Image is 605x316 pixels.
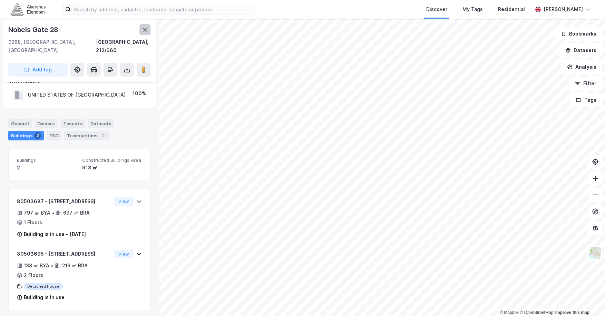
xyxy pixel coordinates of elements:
div: • [52,210,55,216]
div: Building is in use [24,293,65,302]
div: 80503687 - [STREET_ADDRESS] [17,197,111,206]
div: [GEOGRAPHIC_DATA], 212/660 [96,38,150,55]
div: 0268, [GEOGRAPHIC_DATA], [GEOGRAPHIC_DATA] [8,38,96,55]
button: Datasets [559,43,602,57]
button: Add tag [8,63,68,77]
div: • [51,263,53,268]
div: Kontrollprogram for chat [570,283,605,316]
button: Filter [569,77,602,90]
span: Constructed Buildings Area [82,157,142,163]
div: Owners [35,119,58,128]
div: UNITED STATES OF [GEOGRAPHIC_DATA] [28,91,126,99]
img: Z [589,246,602,259]
div: 80503695 - [STREET_ADDRESS] [17,250,111,258]
div: Building is in use - [DATE] [24,230,86,238]
div: 216 ㎡ BRA [62,261,88,270]
div: 797 ㎡ BYA [24,209,50,217]
a: Mapbox [500,310,519,315]
button: Bookmarks [555,27,602,41]
div: Buildings [8,131,44,140]
div: Transactions [64,131,109,140]
button: Analysis [561,60,602,74]
a: Improve this map [555,310,589,315]
div: Discover [426,5,447,13]
button: Tags [570,93,602,107]
button: View [114,197,134,206]
div: 2 Floors [24,271,43,279]
button: View [114,250,134,258]
img: akershus-eiendom-logo.9091f326c980b4bce74ccdd9f866810c.svg [11,3,46,15]
div: Residential [498,5,525,13]
a: OpenStreetMap [520,310,553,315]
div: 1 [99,132,106,139]
div: 100% [133,89,146,98]
div: 138 ㎡ BYA [24,261,49,270]
div: My Tags [462,5,483,13]
div: [PERSON_NAME] [544,5,583,13]
div: Nobels Gate 28 [8,24,60,35]
iframe: Chat Widget [570,283,605,316]
div: Tenants [60,119,85,128]
div: ESG [47,131,61,140]
div: 2 [34,132,41,139]
div: 913 ㎡ [82,164,142,172]
div: 697 ㎡ BRA [63,209,90,217]
div: General [8,119,32,128]
div: 1 Floors [24,218,42,227]
div: 2 [17,164,77,172]
span: Buildings [17,157,77,163]
div: Datasets [88,119,114,128]
input: Search by address, cadastre, landlords, tenants or people [71,4,255,14]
